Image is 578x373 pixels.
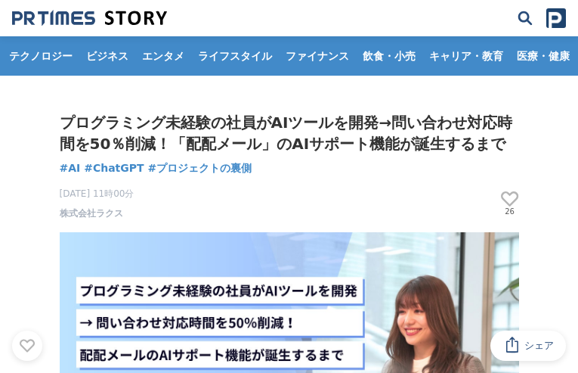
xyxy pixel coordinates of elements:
a: ビジネス [80,36,134,76]
span: ファイナンス [280,49,355,63]
h1: プログラミング未経験の社員がAIツールを開発→問い合わせ対応時間を50％削減！「配配メール」のAIサポート機能が誕生するまで [60,112,519,154]
span: シェア [524,339,554,353]
span: テクノロジー [3,49,79,63]
span: ビジネス [80,49,134,63]
a: #AI [60,160,81,176]
button: シェア [490,331,566,361]
span: 飲食・小売 [357,49,422,63]
a: キャリア・教育 [423,36,509,76]
a: #ChatGPT [84,160,144,176]
a: 株式会社ラクス [60,207,123,220]
a: ライフスタイル [192,36,278,76]
a: #プロジェクトの裏側 [147,160,252,176]
a: 成果の裏側にあるストーリーをメディアに届ける 成果の裏側にあるストーリーをメディアに届ける [12,10,167,26]
a: テクノロジー [3,36,79,76]
span: 医療・健康 [511,49,576,63]
img: prtimes [546,8,566,28]
span: #プロジェクトの裏側 [147,160,252,176]
a: ファイナンス [280,36,355,76]
img: 成果の裏側にあるストーリーをメディアに届ける [12,10,167,26]
span: キャリア・教育 [423,49,509,63]
a: エンタメ [136,36,190,76]
span: エンタメ [136,49,190,63]
p: 26 [501,208,519,216]
span: ライフスタイル [192,49,278,63]
span: #AI [60,160,81,176]
a: 医療・健康 [511,36,576,76]
a: 飲食・小売 [357,36,422,76]
span: [DATE] 11時00分 [60,187,134,200]
span: #ChatGPT [84,160,144,176]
